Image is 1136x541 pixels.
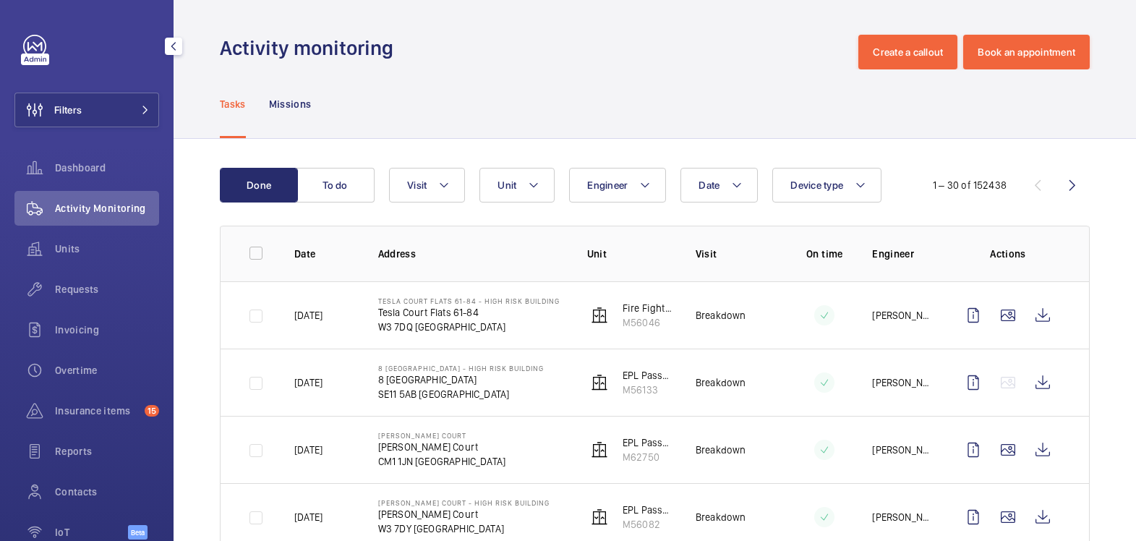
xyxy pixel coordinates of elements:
[623,315,672,330] p: M56046
[696,443,746,457] p: Breakdown
[294,510,323,524] p: [DATE]
[569,168,666,203] button: Engineer
[858,35,957,69] button: Create a callout
[956,247,1060,261] p: Actions
[963,35,1090,69] button: Book an appointment
[55,363,159,378] span: Overtime
[407,179,427,191] span: Visit
[55,161,159,175] span: Dashboard
[55,525,128,540] span: IoT
[378,297,560,305] p: Tesla Court Flats 61-84 - High Risk Building
[378,247,564,261] p: Address
[269,97,312,111] p: Missions
[699,179,719,191] span: Date
[294,247,355,261] p: Date
[696,510,746,524] p: Breakdown
[128,525,148,540] span: Beta
[294,375,323,390] p: [DATE]
[378,364,544,372] p: 8 [GEOGRAPHIC_DATA] - High Risk Building
[696,375,746,390] p: Breakdown
[294,443,323,457] p: [DATE]
[790,179,843,191] span: Device type
[220,97,246,111] p: Tasks
[623,517,672,532] p: M56082
[591,307,608,324] img: elevator.svg
[55,282,159,297] span: Requests
[623,450,672,464] p: M62750
[378,440,506,454] p: [PERSON_NAME] Court
[872,375,933,390] p: [PERSON_NAME]
[55,242,159,256] span: Units
[378,431,506,440] p: [PERSON_NAME] Court
[55,201,159,216] span: Activity Monitoring
[479,168,555,203] button: Unit
[378,320,560,334] p: W3 7DQ [GEOGRAPHIC_DATA]
[933,178,1007,192] div: 1 – 30 of 152438
[145,405,159,417] span: 15
[14,93,159,127] button: Filters
[872,443,933,457] p: [PERSON_NAME]
[872,247,933,261] p: Engineer
[378,372,544,387] p: 8 [GEOGRAPHIC_DATA]
[591,441,608,459] img: elevator.svg
[220,35,402,61] h1: Activity monitoring
[623,301,672,315] p: Fire Fighting - Tesla 61-84 schn euro
[696,308,746,323] p: Breakdown
[591,374,608,391] img: elevator.svg
[55,485,159,499] span: Contacts
[623,435,672,450] p: EPL Passenger Lift B771320
[872,308,933,323] p: [PERSON_NAME]
[800,247,849,261] p: On time
[55,404,139,418] span: Insurance items
[623,368,672,383] p: EPL Passenger Lift
[623,383,672,397] p: M56133
[623,503,672,517] p: EPL Passenger Lift No 2 schn 33
[378,387,544,401] p: SE11 5AB [GEOGRAPHIC_DATA]
[378,498,550,507] p: [PERSON_NAME] Court - High Risk Building
[587,247,672,261] p: Unit
[378,521,550,536] p: W3 7DY [GEOGRAPHIC_DATA]
[378,507,550,521] p: [PERSON_NAME] Court
[378,454,506,469] p: CM1 1JN [GEOGRAPHIC_DATA]
[389,168,465,203] button: Visit
[55,444,159,459] span: Reports
[772,168,881,203] button: Device type
[378,305,560,320] p: Tesla Court Flats 61-84
[591,508,608,526] img: elevator.svg
[55,323,159,337] span: Invoicing
[696,247,777,261] p: Visit
[497,179,516,191] span: Unit
[872,510,933,524] p: [PERSON_NAME]
[294,308,323,323] p: [DATE]
[680,168,758,203] button: Date
[587,179,628,191] span: Engineer
[220,168,298,203] button: Done
[296,168,375,203] button: To do
[54,103,82,117] span: Filters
